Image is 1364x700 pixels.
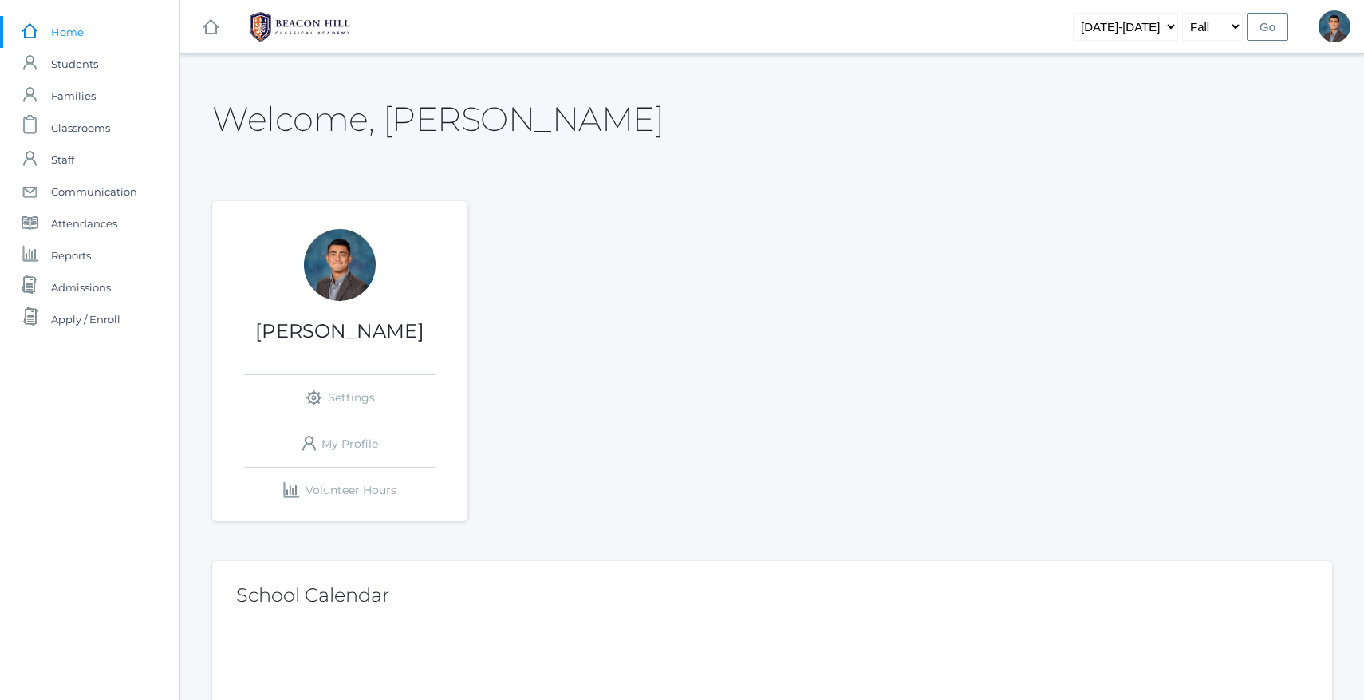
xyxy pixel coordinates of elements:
input: Go [1247,13,1288,41]
img: BHCALogos-05-308ed15e86a5a0abce9b8dd61676a3503ac9727e845dece92d48e8588c001991.png [240,7,360,47]
div: Lucas Vieira [304,229,376,301]
span: Classrooms [51,112,110,144]
h1: [PERSON_NAME] [212,321,467,342]
span: Staff [51,144,74,176]
span: Home [51,16,84,48]
div: Lucas Vieira [1319,10,1350,42]
span: Students [51,48,98,80]
span: Attendances [51,208,117,239]
span: Apply / Enroll [51,303,120,335]
span: Reports [51,239,91,271]
span: Families [51,80,96,112]
a: My Profile [244,421,436,467]
a: Volunteer Hours [244,468,436,513]
h2: Welcome, [PERSON_NAME] [212,101,664,137]
a: Settings [244,375,436,421]
h2: School Calendar [236,585,1308,606]
span: Admissions [51,271,111,303]
span: Communication [51,176,137,208]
